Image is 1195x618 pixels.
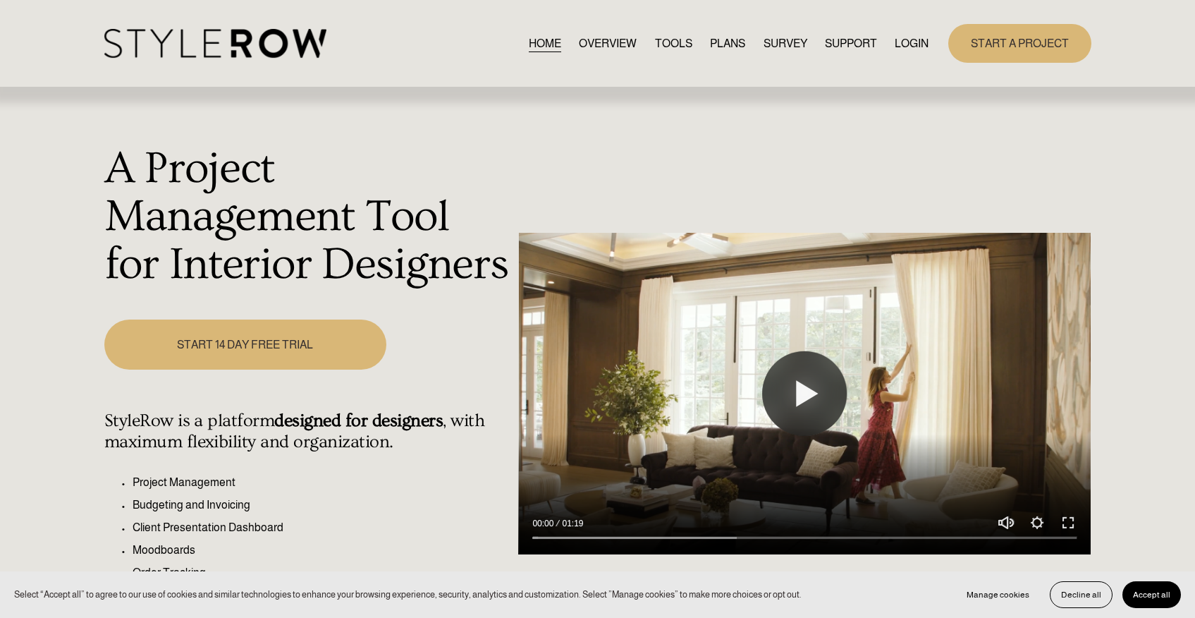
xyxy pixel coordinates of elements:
[764,34,807,53] a: SURVEY
[557,516,587,531] div: Duration
[104,411,511,453] h4: StyleRow is a platform , with maximum flexibility and organization.
[133,519,511,536] p: Client Presentation Dashboard
[967,590,1029,600] span: Manage cookies
[825,35,877,52] span: SUPPORT
[274,411,443,431] strong: designed for designers
[825,34,877,53] a: folder dropdown
[762,351,847,436] button: Play
[579,34,637,53] a: OVERVIEW
[104,320,386,370] a: START 14 DAY FREE TRIAL
[133,497,511,514] p: Budgeting and Invoicing
[895,34,929,53] a: LOGIN
[14,588,802,601] p: Select “Accept all” to agree to our use of cookies and similar technologies to enhance your brows...
[948,24,1091,63] a: START A PROJECT
[133,542,511,559] p: Moodboards
[956,581,1040,608] button: Manage cookies
[655,34,692,53] a: TOOLS
[529,34,561,53] a: HOME
[1050,581,1113,608] button: Decline all
[133,564,511,581] p: Order Tracking
[104,29,326,58] img: StyleRow
[532,533,1077,543] input: Seek
[532,516,557,531] div: Current time
[1061,590,1101,600] span: Decline all
[133,474,511,491] p: Project Management
[1133,590,1170,600] span: Accept all
[104,145,511,289] h1: A Project Management Tool for Interior Designers
[1122,581,1181,608] button: Accept all
[710,34,745,53] a: PLANS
